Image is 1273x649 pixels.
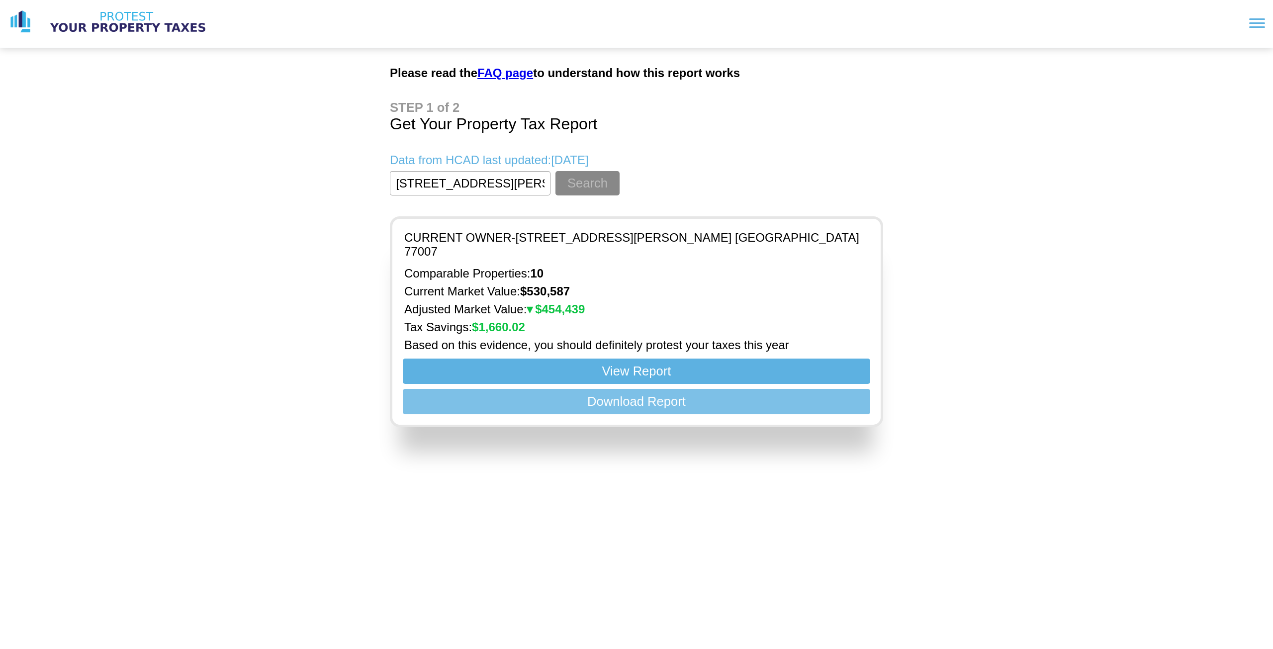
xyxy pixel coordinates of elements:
p: Adjusted Market Value: [404,302,869,316]
p: CURRENT OWNER - [STREET_ADDRESS][PERSON_NAME] [GEOGRAPHIC_DATA] 77007 [404,231,869,259]
h2: Please read the to understand how this report works [390,66,883,80]
strong: $ 530,587 [520,284,570,298]
p: Tax Savings: [404,320,869,334]
button: Search [555,171,620,195]
p: Based on this evidence, you should definitely protest your taxes this year [404,338,869,352]
a: logo logo text [8,9,215,34]
strong: 10 [530,267,544,280]
img: logo [8,9,33,34]
button: Download Report [403,389,870,414]
button: View Report [403,359,870,384]
p: Data from HCAD last updated: [DATE] [390,153,883,167]
input: Enter Property Address [390,171,550,195]
a: FAQ page [477,66,533,80]
p: Current Market Value: [404,284,869,298]
img: logo text [41,9,215,34]
strong: $ 1,660.02 [472,320,525,334]
h1: Get Your Property Tax Report [390,100,883,133]
p: Comparable Properties: [404,267,869,280]
strong: $ 454,439 [527,302,585,316]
